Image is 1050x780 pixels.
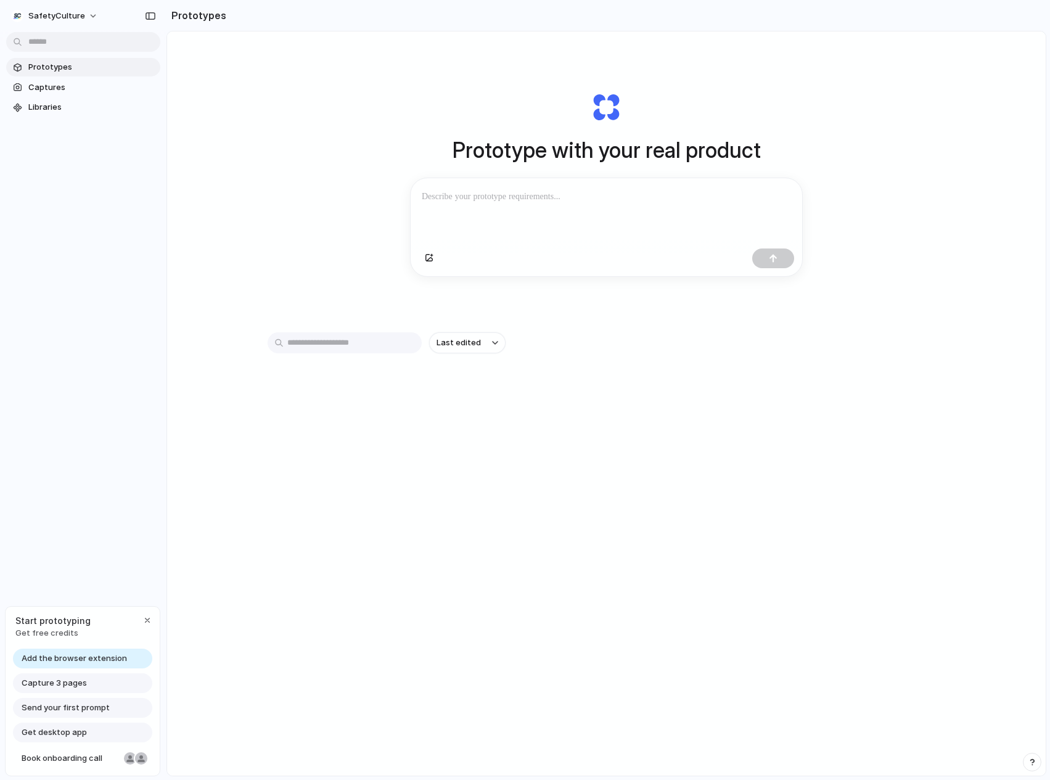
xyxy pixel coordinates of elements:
[13,749,152,768] a: Book onboarding call
[28,81,155,94] span: Captures
[134,751,149,766] div: Christian Iacullo
[15,614,91,627] span: Start prototyping
[22,726,87,739] span: Get desktop app
[13,649,152,668] a: Add the browser extension
[6,58,160,76] a: Prototypes
[123,751,137,766] div: Nicole Kubica
[15,627,91,639] span: Get free credits
[437,337,481,349] span: Last edited
[28,101,155,113] span: Libraries
[166,8,226,23] h2: Prototypes
[429,332,506,353] button: Last edited
[22,677,87,689] span: Capture 3 pages
[6,78,160,97] a: Captures
[28,10,85,22] span: SafetyCulture
[28,61,155,73] span: Prototypes
[6,98,160,117] a: Libraries
[22,702,110,714] span: Send your first prompt
[22,752,119,765] span: Book onboarding call
[6,6,104,26] button: SafetyCulture
[22,652,127,665] span: Add the browser extension
[13,723,152,742] a: Get desktop app
[453,134,761,166] h1: Prototype with your real product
